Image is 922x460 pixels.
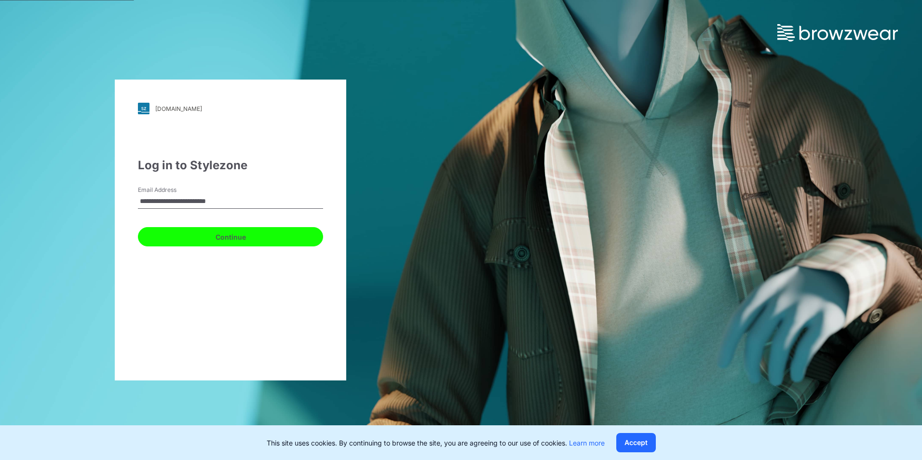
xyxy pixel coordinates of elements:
[155,105,202,112] div: [DOMAIN_NAME]
[138,186,205,194] label: Email Address
[138,157,323,174] div: Log in to Stylezone
[138,103,323,114] a: [DOMAIN_NAME]
[138,227,323,246] button: Continue
[138,103,149,114] img: svg+xml;base64,PHN2ZyB3aWR0aD0iMjgiIGhlaWdodD0iMjgiIHZpZXdCb3g9IjAgMCAyOCAyOCIgZmlsbD0ibm9uZSIgeG...
[777,24,898,41] img: browzwear-logo.73288ffb.svg
[569,439,605,447] a: Learn more
[267,438,605,448] p: This site uses cookies. By continuing to browse the site, you are agreeing to our use of cookies.
[616,433,656,452] button: Accept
